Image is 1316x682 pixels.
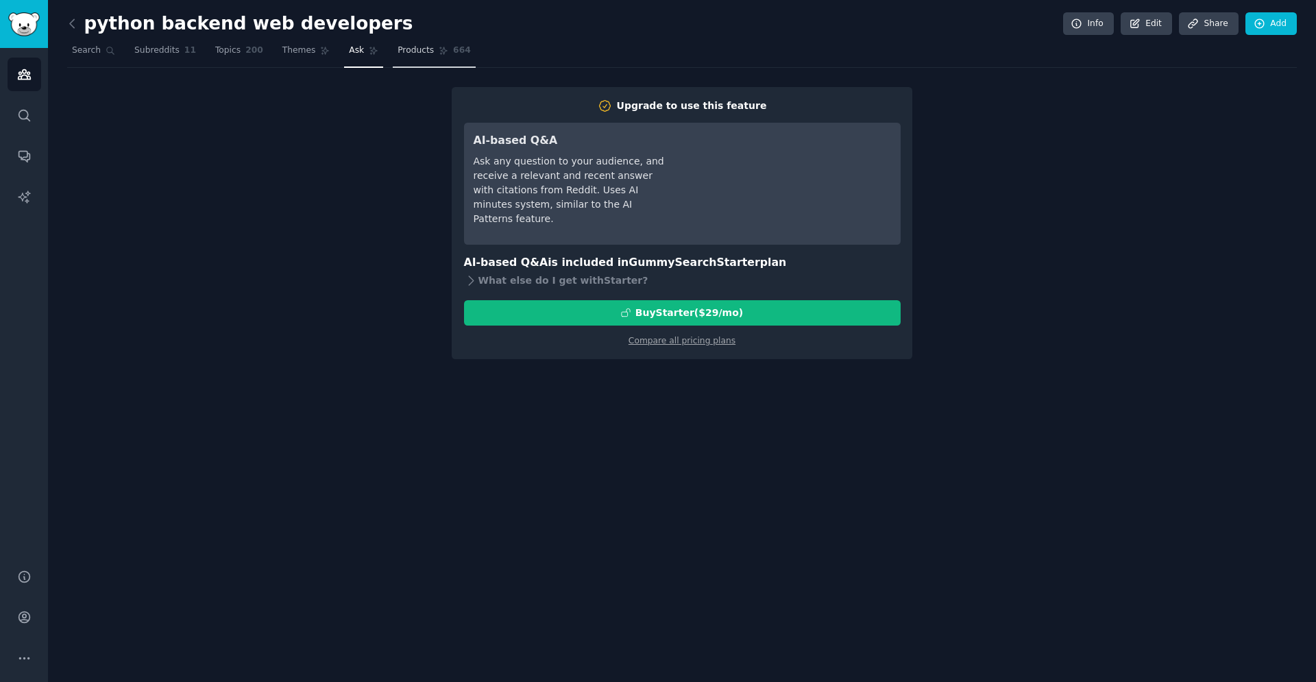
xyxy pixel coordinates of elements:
span: 11 [184,45,196,57]
span: GummySearch Starter [629,256,759,269]
span: Subreddits [134,45,180,57]
a: Add [1245,12,1297,36]
span: 664 [453,45,471,57]
a: Themes [278,40,335,68]
div: What else do I get with Starter ? [464,271,901,291]
button: BuyStarter($29/mo) [464,300,901,326]
h3: AI-based Q&A [474,132,666,149]
a: Search [67,40,120,68]
div: Ask any question to your audience, and receive a relevant and recent answer with citations from R... [474,154,666,226]
a: Share [1179,12,1238,36]
a: Products664 [393,40,475,68]
a: Compare all pricing plans [629,336,735,345]
a: Subreddits11 [130,40,201,68]
div: Buy Starter ($ 29 /mo ) [635,306,743,320]
span: Products [398,45,434,57]
img: GummySearch logo [8,12,40,36]
span: 200 [245,45,263,57]
a: Edit [1121,12,1172,36]
div: Upgrade to use this feature [617,99,767,113]
span: Themes [282,45,316,57]
span: Search [72,45,101,57]
h3: AI-based Q&A is included in plan [464,254,901,271]
h2: python backend web developers [67,13,413,35]
a: Topics200 [210,40,268,68]
a: Info [1063,12,1114,36]
span: Ask [349,45,364,57]
span: Topics [215,45,241,57]
a: Ask [344,40,383,68]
